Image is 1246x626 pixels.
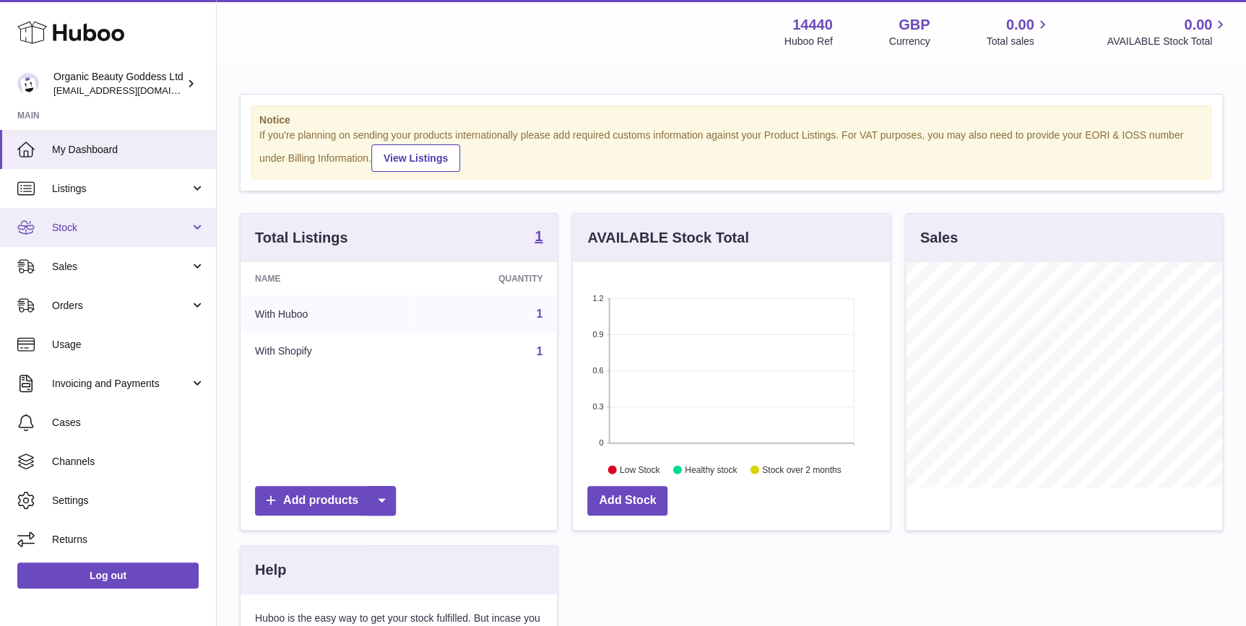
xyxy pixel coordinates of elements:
[535,229,542,246] a: 1
[52,260,190,274] span: Sales
[593,330,604,339] text: 0.9
[241,295,411,333] td: With Huboo
[241,333,411,370] td: With Shopify
[889,35,930,48] div: Currency
[792,15,833,35] strong: 14440
[1006,15,1034,35] span: 0.00
[52,533,205,547] span: Returns
[259,129,1203,172] div: If you're planning on sending your products internationally please add required customs informati...
[53,84,212,96] span: [EMAIL_ADDRESS][DOMAIN_NAME]
[52,143,205,157] span: My Dashboard
[536,308,542,320] a: 1
[986,15,1050,48] a: 0.00 Total sales
[535,229,542,243] strong: 1
[411,262,557,295] th: Quantity
[899,15,930,35] strong: GBP
[241,262,411,295] th: Name
[920,228,958,248] h3: Sales
[986,35,1050,48] span: Total sales
[1184,15,1212,35] span: 0.00
[52,416,205,430] span: Cases
[600,438,604,447] text: 0
[1107,15,1229,48] a: 0.00 AVAILABLE Stock Total
[17,73,39,95] img: internalAdmin-14440@internal.huboo.com
[593,294,604,303] text: 1.2
[52,221,190,235] span: Stock
[52,377,190,391] span: Invoicing and Payments
[53,70,183,97] div: Organic Beauty Goddess Ltd
[52,494,205,508] span: Settings
[17,562,199,588] a: Log out
[536,345,542,357] a: 1
[762,464,841,474] text: Stock over 2 months
[255,228,348,248] h3: Total Listings
[685,464,737,474] text: Healthy stock
[259,113,1203,127] strong: Notice
[620,464,660,474] text: Low Stock
[255,486,396,516] a: Add products
[52,299,190,313] span: Orders
[593,366,604,375] text: 0.6
[587,228,748,248] h3: AVAILABLE Stock Total
[52,455,205,469] span: Channels
[371,144,460,172] a: View Listings
[587,486,667,516] a: Add Stock
[784,35,833,48] div: Huboo Ref
[1107,35,1229,48] span: AVAILABLE Stock Total
[52,338,205,352] span: Usage
[593,402,604,411] text: 0.3
[255,560,286,580] h3: Help
[52,182,190,196] span: Listings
